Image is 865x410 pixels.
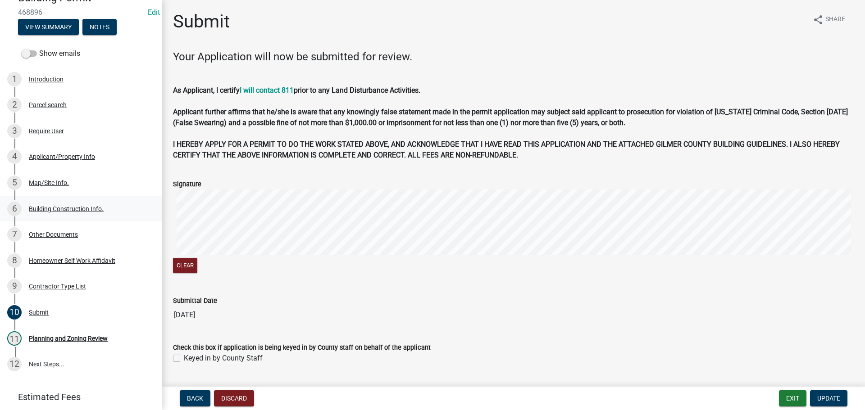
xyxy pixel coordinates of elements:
[29,335,108,342] div: Planning and Zoning Review
[187,395,203,402] span: Back
[779,390,806,406] button: Exit
[173,258,197,273] button: Clear
[7,98,22,112] div: 2
[173,140,840,159] strong: I HEREBY APPLY FOR A PERMIT TO DO THE WORK STATED ABOVE, AND ACKNOWLEDGE THAT I HAVE READ THIS AP...
[173,50,854,63] h4: Your Application will now be submitted for review.
[7,149,22,164] div: 4
[148,8,160,17] wm-modal-confirm: Edit Application Number
[29,76,64,82] div: Introduction
[813,14,824,25] i: share
[184,353,263,364] label: Keyed in by County Staff
[29,283,86,289] div: Contractor Type List
[148,8,160,17] a: Edit
[173,181,201,188] label: Signature
[240,86,294,95] a: I will contact 811
[29,180,69,186] div: Map/Site Info.
[29,206,104,212] div: Building Construction Info.
[173,298,217,304] label: Submittal Date
[7,305,22,320] div: 10
[22,48,80,59] label: Show emails
[82,24,117,31] wm-modal-confirm: Notes
[173,345,431,351] label: Check this box if application is being keyed in by County staff on behalf of the applicant
[817,395,840,402] span: Update
[806,11,852,28] button: shareShare
[29,231,78,238] div: Other Documents
[7,72,22,86] div: 1
[18,24,79,31] wm-modal-confirm: Summary
[82,19,117,35] button: Notes
[29,257,115,264] div: Homeowner Self Work Affidavit
[173,86,240,95] strong: As Applicant, I certify
[29,102,67,108] div: Parcel search
[18,8,144,17] span: 468896
[29,309,49,315] div: Submit
[7,202,22,216] div: 6
[214,390,254,406] button: Discard
[173,11,230,32] h1: Submit
[180,390,210,406] button: Back
[810,390,847,406] button: Update
[29,153,95,160] div: Applicant/Property Info
[294,86,420,95] strong: prior to any Land Disturbance Activities.
[7,279,22,293] div: 9
[7,253,22,268] div: 8
[7,331,22,346] div: 11
[7,176,22,190] div: 5
[7,357,22,371] div: 12
[7,124,22,138] div: 3
[173,108,848,127] strong: Applicant further affirms that he/she is aware that any knowingly false statement made in the per...
[18,19,79,35] button: View Summary
[7,388,148,406] a: Estimated Fees
[7,227,22,242] div: 7
[825,14,845,25] span: Share
[29,128,64,134] div: Require User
